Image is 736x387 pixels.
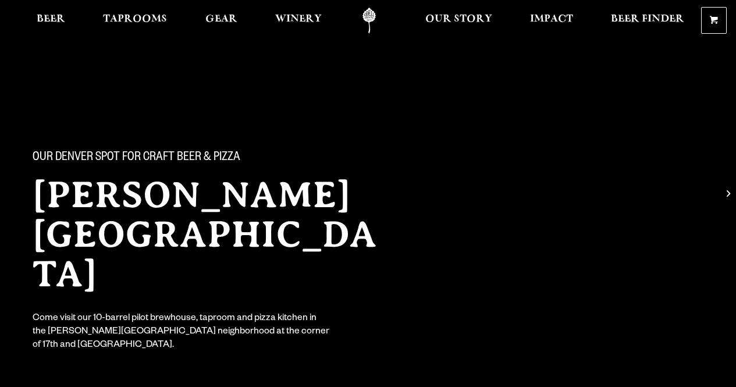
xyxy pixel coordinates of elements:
[37,15,65,24] span: Beer
[29,8,73,34] a: Beer
[522,8,581,34] a: Impact
[103,15,167,24] span: Taprooms
[205,15,237,24] span: Gear
[425,15,492,24] span: Our Story
[95,8,175,34] a: Taprooms
[33,151,240,166] span: Our Denver spot for craft beer & pizza
[611,15,684,24] span: Beer Finder
[603,8,692,34] a: Beer Finder
[530,15,573,24] span: Impact
[198,8,245,34] a: Gear
[268,8,329,34] a: Winery
[418,8,500,34] a: Our Story
[275,15,322,24] span: Winery
[347,8,391,34] a: Odell Home
[33,175,396,294] h2: [PERSON_NAME][GEOGRAPHIC_DATA]
[33,313,330,353] div: Come visit our 10-barrel pilot brewhouse, taproom and pizza kitchen in the [PERSON_NAME][GEOGRAPH...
